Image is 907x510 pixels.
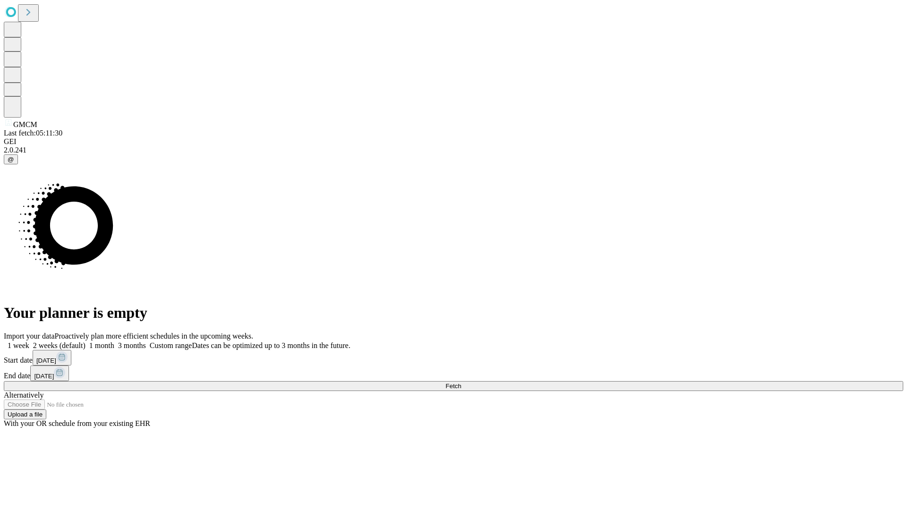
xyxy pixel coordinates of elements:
[4,146,903,154] div: 2.0.241
[89,341,114,349] span: 1 month
[4,350,903,365] div: Start date
[4,409,46,419] button: Upload a file
[4,381,903,391] button: Fetch
[55,332,253,340] span: Proactively plan more efficient schedules in the upcoming weeks.
[4,365,903,381] div: End date
[4,332,55,340] span: Import your data
[4,129,62,137] span: Last fetch: 05:11:30
[36,357,56,364] span: [DATE]
[33,341,86,349] span: 2 weeks (default)
[8,156,14,163] span: @
[30,365,69,381] button: [DATE]
[4,419,150,427] span: With your OR schedule from your existing EHR
[192,341,350,349] span: Dates can be optimized up to 3 months in the future.
[4,391,43,399] span: Alternatively
[4,304,903,322] h1: Your planner is empty
[445,382,461,390] span: Fetch
[118,341,146,349] span: 3 months
[13,120,37,128] span: GMCM
[8,341,29,349] span: 1 week
[33,350,71,365] button: [DATE]
[34,373,54,380] span: [DATE]
[150,341,192,349] span: Custom range
[4,154,18,164] button: @
[4,137,903,146] div: GEI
